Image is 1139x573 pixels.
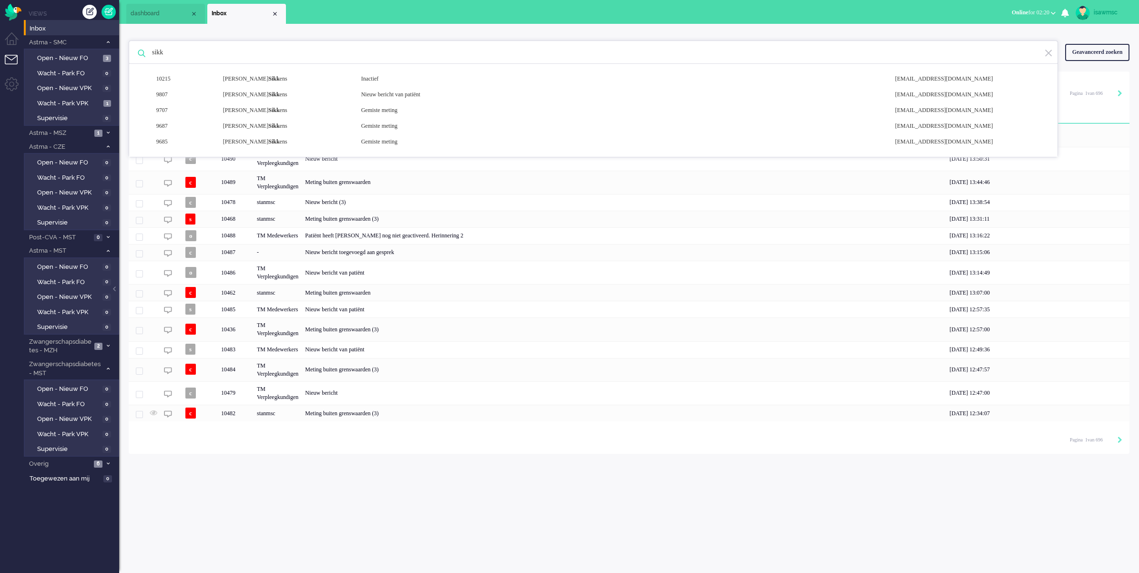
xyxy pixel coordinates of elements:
[218,341,254,358] div: 10483
[164,367,172,375] img: ic_chat_grey.svg
[218,211,254,227] div: 10468
[129,284,1129,301] div: 10462
[268,75,279,82] b: Sikk
[302,301,946,317] div: Nieuw bericht van patiënt
[102,85,111,92] span: 0
[28,202,118,213] a: Wacht - Park VPK 0
[37,323,100,332] span: Supervisie
[216,91,354,99] div: [PERSON_NAME] ens
[185,344,195,355] span: s
[102,189,111,196] span: 0
[946,211,1129,227] div: [DATE] 13:31:11
[131,10,190,18] span: dashboard
[354,138,888,146] div: Gemiste meting
[102,5,116,19] a: Quick Ticket
[102,294,111,301] span: 0
[302,244,946,261] div: Nieuw bericht toegevoegd aan gesprek
[164,156,172,164] img: ic_chat_grey.svg
[129,244,1129,261] div: 10487
[946,301,1129,317] div: [DATE] 12:57:35
[102,70,111,77] span: 0
[185,230,196,241] span: o
[218,194,254,211] div: 10478
[28,338,92,355] span: Zwangerschapsdiabetes - MZH
[185,408,196,419] span: c
[1074,6,1129,20] a: isawmsc
[28,429,118,439] a: Wacht - Park VPK 0
[207,4,286,24] li: View
[164,199,172,207] img: ic_chat_grey.svg
[888,75,1054,83] div: [EMAIL_ADDRESS][DOMAIN_NAME]
[302,381,946,405] div: Nieuw bericht
[28,276,118,287] a: Wacht - Park FO 0
[37,204,100,213] span: Wacht - Park VPK
[254,171,302,194] div: TM Verpleegkundigen
[164,390,172,398] img: ic_chat_grey.svg
[37,263,100,272] span: Open - Nieuw FO
[302,341,946,358] div: Nieuw bericht van patiënt
[254,261,302,284] div: TM Verpleegkundigen
[254,405,302,421] div: stanmsc
[254,284,302,301] div: stanmsc
[216,138,354,146] div: [PERSON_NAME] ens
[102,416,111,423] span: 0
[268,138,279,145] b: Sikk
[94,460,102,468] span: 6
[185,364,196,375] span: c
[254,227,302,244] div: TM Medewerkers
[1118,89,1122,99] div: Next
[218,227,254,244] div: 10488
[102,386,111,393] span: 0
[1118,436,1122,445] div: Next
[152,75,216,83] div: 10215
[185,177,196,188] span: c
[946,284,1129,301] div: [DATE] 13:07:00
[37,308,100,317] span: Wacht - Park VPK
[37,430,100,439] span: Wacht - Park VPK
[129,194,1129,211] div: 10478
[354,75,888,83] div: Inactief
[37,54,101,63] span: Open - Nieuw FO
[5,4,21,20] img: flow_omnibird.svg
[164,249,172,257] img: ic_chat_grey.svg
[185,304,195,315] span: s
[94,130,102,137] span: 1
[129,211,1129,227] div: 10468
[28,129,92,138] span: Astma - MSZ
[129,381,1129,405] div: 10479
[28,443,118,454] a: Supervisie 0
[164,289,172,297] img: ic_chat_grey.svg
[129,147,1129,170] div: 10490
[129,358,1129,381] div: 10484
[302,227,946,244] div: Patiënt heeft [PERSON_NAME] nog niet geactiveerd. Herinnering 2
[37,99,101,108] span: Wacht - Park VPK
[888,91,1054,99] div: [EMAIL_ADDRESS][DOMAIN_NAME]
[28,473,119,483] a: Toegewezen aan mij 0
[268,91,279,98] b: Sikk
[5,32,26,54] li: Dashboard menu
[102,324,111,331] span: 0
[129,301,1129,317] div: 10485
[5,6,21,13] a: Omnidesk
[164,216,172,224] img: ic_chat_grey.svg
[185,388,196,399] span: c
[164,179,172,187] img: ic_chat_grey.svg
[218,317,254,341] div: 10436
[129,341,1129,358] div: 10483
[185,247,196,258] span: c
[82,5,97,19] div: Creëer ticket
[164,269,172,277] img: ic_chat_grey.svg
[302,211,946,227] div: Meting buiten grenswaarden (3)
[102,219,111,226] span: 0
[1070,86,1122,100] div: Pagination
[218,405,254,421] div: 10482
[946,194,1129,211] div: [DATE] 13:38:54
[185,153,196,164] span: c
[37,114,100,123] span: Supervisie
[37,69,100,78] span: Wacht - Park FO
[216,122,354,130] div: [PERSON_NAME] ens
[28,360,102,378] span: Zwangerschapsdiabetes - MST
[216,106,354,114] div: [PERSON_NAME] ens
[152,106,216,114] div: 9707
[102,279,111,286] span: 0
